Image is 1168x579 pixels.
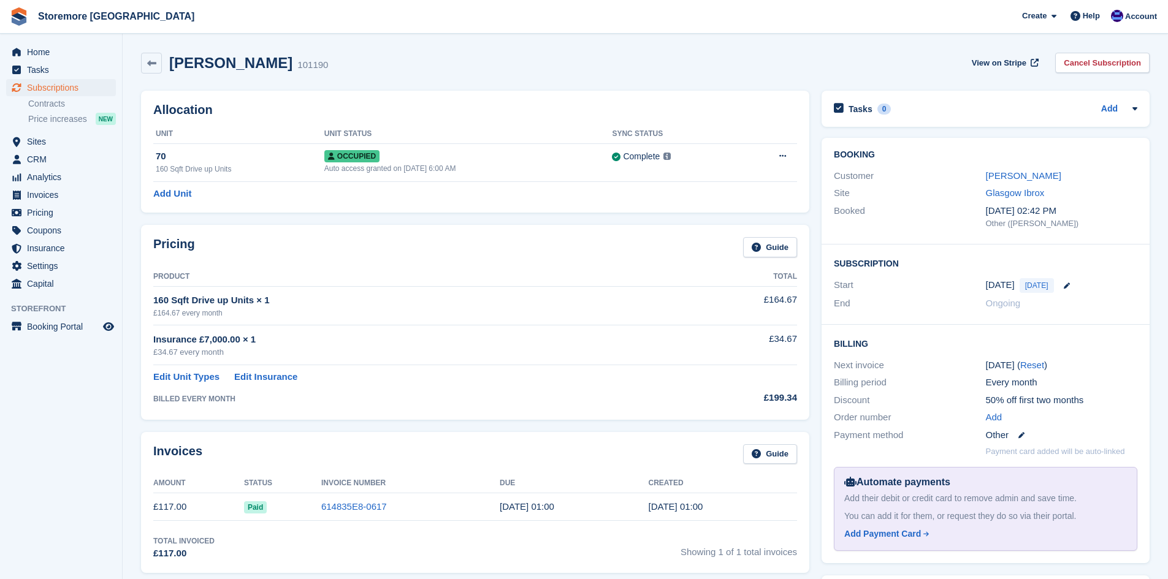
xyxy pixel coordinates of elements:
[27,240,101,257] span: Insurance
[153,333,676,347] div: Insurance £7,000.00 × 1
[834,358,985,373] div: Next invoice
[27,61,101,78] span: Tasks
[156,164,324,175] div: 160 Sqft Drive up Units
[6,133,116,150] a: menu
[681,535,797,561] span: Showing 1 of 1 total invoices
[28,98,116,110] a: Contracts
[676,391,797,405] div: £199.34
[6,151,116,168] a: menu
[27,79,101,96] span: Subscriptions
[1020,278,1054,293] span: [DATE]
[1111,10,1123,22] img: Angela
[972,57,1026,69] span: View on Stripe
[153,237,195,257] h2: Pricing
[967,53,1041,73] a: View on Stripe
[96,113,116,125] div: NEW
[844,528,921,540] div: Add Payment Card
[676,325,797,365] td: £34.67
[27,257,101,274] span: Settings
[986,170,1061,181] a: [PERSON_NAME]
[169,55,292,71] h2: [PERSON_NAME]
[321,501,387,512] a: 614835E8-0617
[834,278,985,293] div: Start
[834,393,985,407] div: Discount
[986,393,1137,407] div: 50% off first two months
[676,286,797,325] td: £164.67
[649,474,798,493] th: Created
[27,222,101,239] span: Coupons
[1101,102,1118,116] a: Add
[153,308,676,319] div: £164.67 every month
[6,240,116,257] a: menu
[834,337,1137,349] h2: Billing
[27,151,101,168] span: CRM
[743,444,797,464] a: Guide
[153,393,676,404] div: BILLED EVERY MONTH
[844,510,1127,523] div: You can add it for them, or request they do so via their portal.
[834,376,985,390] div: Billing period
[612,124,741,144] th: Sync Status
[153,474,244,493] th: Amount
[1125,10,1157,23] span: Account
[153,187,191,201] a: Add Unit
[834,186,985,200] div: Site
[33,6,199,26] a: Storemore [GEOGRAPHIC_DATA]
[834,297,985,311] div: End
[1022,10,1047,22] span: Create
[986,278,1015,292] time: 2025-08-18 00:00:00 UTC
[153,444,202,464] h2: Invoices
[676,267,797,287] th: Total
[153,370,219,384] a: Edit Unit Types
[27,275,101,292] span: Capital
[834,411,985,425] div: Order number
[6,186,116,203] a: menu
[6,79,116,96] a: menu
[844,492,1127,505] div: Add their debit or credit card to remove admin and save time.
[153,547,215,561] div: £117.00
[500,474,649,493] th: Due
[101,319,116,334] a: Preview store
[153,267,676,287] th: Product
[324,124,613,144] th: Unit Status
[153,103,797,117] h2: Allocation
[849,104,872,115] h2: Tasks
[663,153,671,160] img: icon-info-grey-7440780725fd019a000dd9b08b2336e03edf1995a4989e88bcd33f0948082b44.svg
[844,475,1127,490] div: Automate payments
[297,58,328,72] div: 101190
[6,222,116,239] a: menu
[986,218,1137,230] div: Other ([PERSON_NAME])
[153,346,676,358] div: £34.67 every month
[244,474,321,493] th: Status
[986,298,1021,308] span: Ongoing
[28,113,87,125] span: Price increases
[6,44,116,61] a: menu
[834,150,1137,160] h2: Booking
[649,501,703,512] time: 2025-08-18 00:00:26 UTC
[1020,360,1044,370] a: Reset
[986,204,1137,218] div: [DATE] 02:42 PM
[27,186,101,203] span: Invoices
[6,204,116,221] a: menu
[6,168,116,186] a: menu
[986,428,1137,442] div: Other
[986,445,1125,458] p: Payment card added will be auto-linked
[834,169,985,183] div: Customer
[27,168,101,186] span: Analytics
[6,318,116,335] a: menu
[324,150,380,162] span: Occupied
[28,112,116,126] a: Price increases NEW
[153,493,244,521] td: £117.00
[500,501,554,512] time: 2025-08-19 00:00:00 UTC
[324,163,613,174] div: Auto access granted on [DATE] 6:00 AM
[834,204,985,230] div: Booked
[986,358,1137,373] div: [DATE] ( )
[1055,53,1150,73] a: Cancel Subscription
[986,187,1045,198] a: Glasgow Ibrox
[27,318,101,335] span: Booking Portal
[877,104,891,115] div: 0
[834,257,1137,269] h2: Subscription
[10,7,28,26] img: stora-icon-8386f47178a22dfd0bd8f6a31ec36ba5ce8667c1dd55bd0f319d3a0aa187defe.svg
[623,150,660,163] div: Complete
[6,257,116,274] a: menu
[27,133,101,150] span: Sites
